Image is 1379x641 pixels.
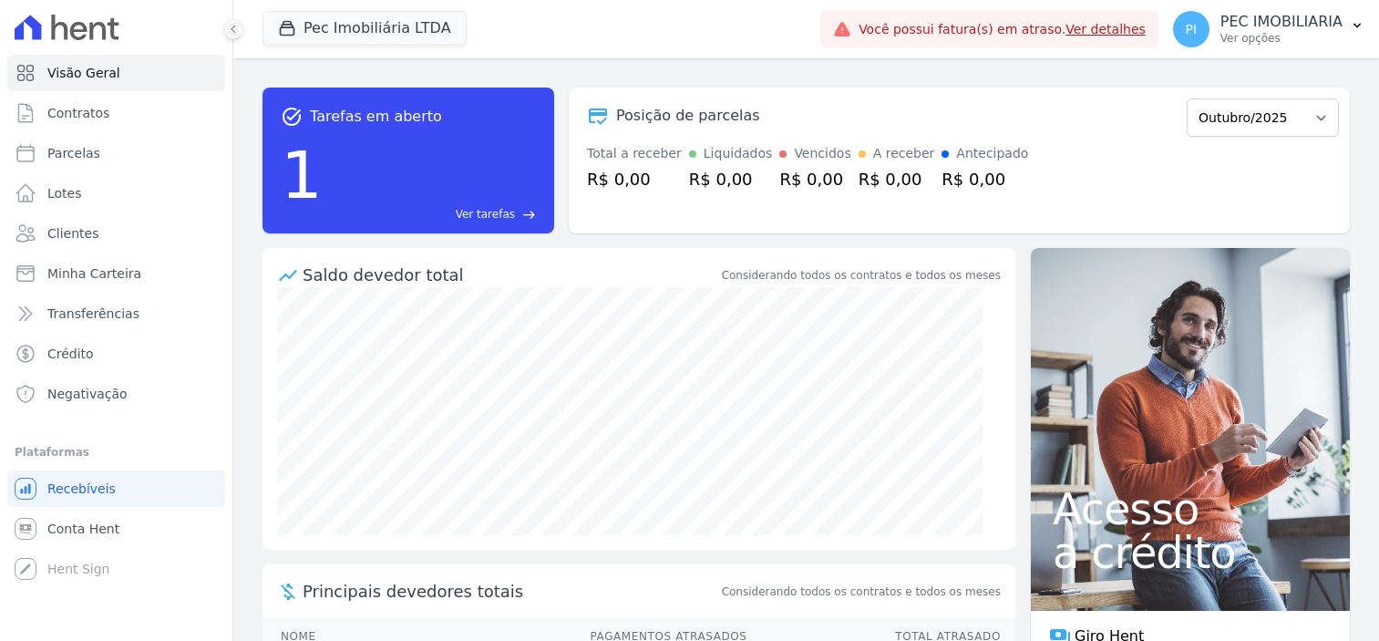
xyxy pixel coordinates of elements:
span: Considerando todos os contratos e todos os meses [722,584,1001,600]
span: Contratos [47,104,109,122]
span: Clientes [47,224,98,243]
span: Principais devedores totais [303,579,718,604]
div: R$ 0,00 [587,167,682,191]
a: Transferências [7,295,225,332]
span: Transferências [47,305,139,323]
div: Considerando todos os contratos e todos os meses [722,267,1001,284]
p: PEC IMOBILIARIA [1220,13,1343,31]
button: PI PEC IMOBILIARIA Ver opções [1158,4,1379,55]
span: Lotes [47,184,82,202]
div: 1 [281,128,323,222]
a: Negativação [7,376,225,412]
span: task_alt [281,106,303,128]
span: Você possui fatura(s) em atraso. [859,20,1146,39]
a: Recebíveis [7,470,225,507]
div: R$ 0,00 [689,167,773,191]
p: Ver opções [1220,31,1343,46]
div: R$ 0,00 [779,167,850,191]
div: Antecipado [956,144,1028,163]
span: Conta Hent [47,520,119,538]
a: Minha Carteira [7,255,225,292]
div: Vencidos [794,144,850,163]
span: a crédito [1053,531,1328,574]
div: Liquidados [704,144,773,163]
span: Crédito [47,345,94,363]
div: Plataformas [15,441,218,463]
a: Lotes [7,175,225,212]
span: east [522,208,536,222]
a: Parcelas [7,135,225,171]
span: Visão Geral [47,64,120,82]
span: Recebíveis [47,480,116,498]
button: Pec Imobiliária LTDA [262,11,467,46]
span: Acesso [1053,487,1328,531]
div: Saldo devedor total [303,263,718,287]
div: R$ 0,00 [942,167,1028,191]
a: Clientes [7,215,225,252]
a: Visão Geral [7,55,225,91]
a: Ver tarefas east [330,206,536,222]
a: Conta Hent [7,511,225,547]
div: Total a receber [587,144,682,163]
div: A receber [873,144,935,163]
span: Minha Carteira [47,264,141,283]
a: Contratos [7,95,225,131]
span: PI [1186,23,1198,36]
div: R$ 0,00 [859,167,935,191]
span: Negativação [47,385,128,403]
span: Tarefas em aberto [310,106,442,128]
span: Parcelas [47,144,100,162]
a: Crédito [7,336,225,372]
span: Ver tarefas [456,206,515,222]
div: Posição de parcelas [616,105,760,127]
a: Ver detalhes [1065,22,1146,36]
